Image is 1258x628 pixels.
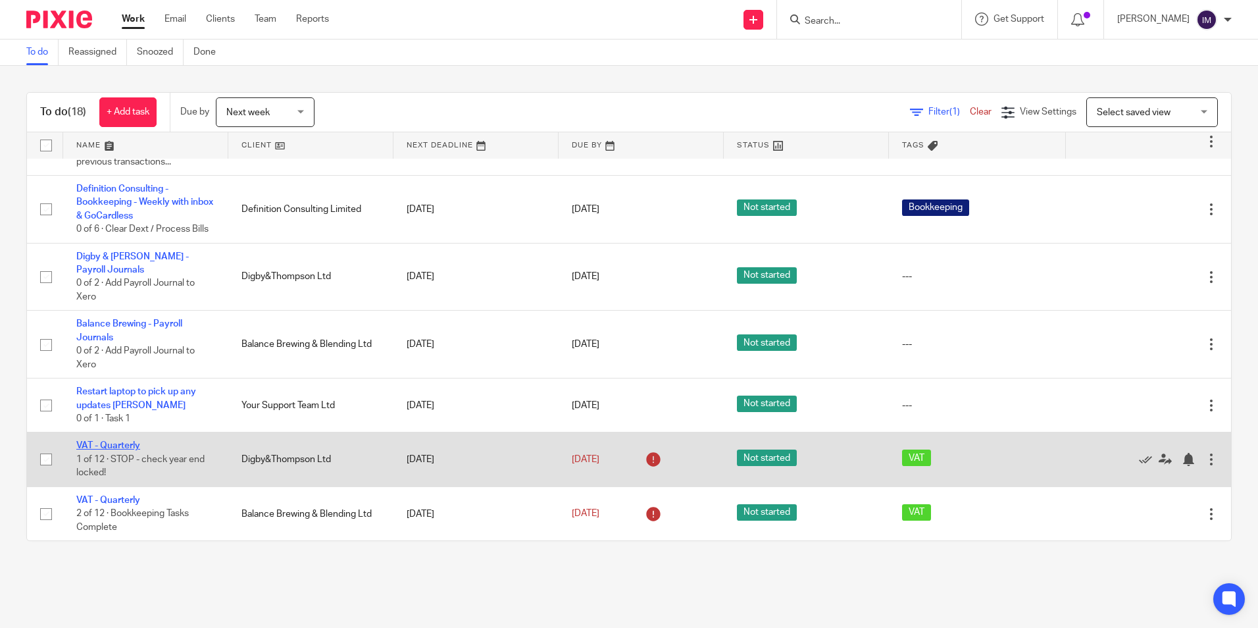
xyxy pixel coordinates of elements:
span: VAT [902,504,931,521]
span: Not started [737,267,797,284]
span: Not started [737,396,797,412]
span: Not started [737,450,797,466]
td: [DATE] [393,379,559,432]
a: Done [193,39,226,65]
div: --- [902,338,1053,351]
span: (18) [68,107,86,117]
td: [DATE] [393,243,559,311]
span: [DATE] [572,455,599,464]
td: Digby&Thompson Ltd [228,432,393,486]
span: Next week [226,108,270,117]
span: Not started [737,199,797,216]
p: Due by [180,105,209,118]
p: [PERSON_NAME] [1117,13,1190,26]
span: 0 of 2 · Add Payroll Journal to Xero [76,279,195,302]
td: [DATE] [393,486,559,540]
span: Select saved view [1097,108,1170,117]
a: VAT - Quarterly [76,441,140,450]
div: --- [902,399,1053,412]
span: Tags [902,142,924,149]
span: 0 of 2 · Add Payroll Journal to Xero [76,346,195,369]
a: Work [122,13,145,26]
td: [DATE] [393,176,559,244]
span: 1 of 12 · STOP - check year end locked! [76,455,205,478]
td: Your Support Team Ltd [228,379,393,432]
span: Not started [737,504,797,521]
span: [DATE] [572,340,599,349]
a: Balance Brewing - Payroll Journals [76,319,182,342]
a: VAT - Quarterly [76,496,140,505]
a: Team [255,13,276,26]
td: Definition Consulting Limited [228,176,393,244]
img: svg%3E [1196,9,1217,30]
td: Balance Brewing & Blending Ltd [228,486,393,540]
td: [DATE] [393,432,559,486]
a: Restart laptop to pick up any updates [PERSON_NAME] [76,387,196,409]
span: (1) [949,107,960,117]
a: To do [26,39,59,65]
a: Definition Consulting - Bookkeeping - Weekly with inbox & GoCardless [76,184,213,221]
span: [DATE] [572,509,599,518]
span: [DATE] [572,205,599,214]
a: Email [164,13,186,26]
a: Reports [296,13,329,26]
span: 0 of 5 · Check everything is processed in Hubdoc - Check previous transactions... [76,130,199,167]
span: [DATE] [572,273,599,282]
span: 0 of 1 · Task 1 [76,414,130,423]
span: Filter [928,107,970,117]
span: Bookkeeping [902,199,969,216]
div: --- [902,270,1053,283]
input: Search [803,16,922,28]
a: Snoozed [137,39,184,65]
a: Clients [206,13,235,26]
td: Balance Brewing & Blending Ltd [228,311,393,379]
span: View Settings [1020,107,1076,117]
span: [DATE] [572,401,599,410]
span: VAT [902,450,931,466]
td: [DATE] [393,311,559,379]
a: Mark as done [1139,453,1159,466]
a: Clear [970,107,992,117]
a: Reassigned [68,39,127,65]
a: + Add task [99,97,157,127]
span: 0 of 6 · Clear Dext / Process Bills [76,224,209,234]
img: Pixie [26,11,92,28]
td: Digby&Thompson Ltd [228,243,393,311]
span: 2 of 12 · Bookkeeping Tasks Complete [76,510,189,533]
h1: To do [40,105,86,119]
a: Digby & [PERSON_NAME] - Payroll Journals [76,252,189,275]
span: Not started [737,334,797,351]
span: Get Support [994,14,1044,24]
